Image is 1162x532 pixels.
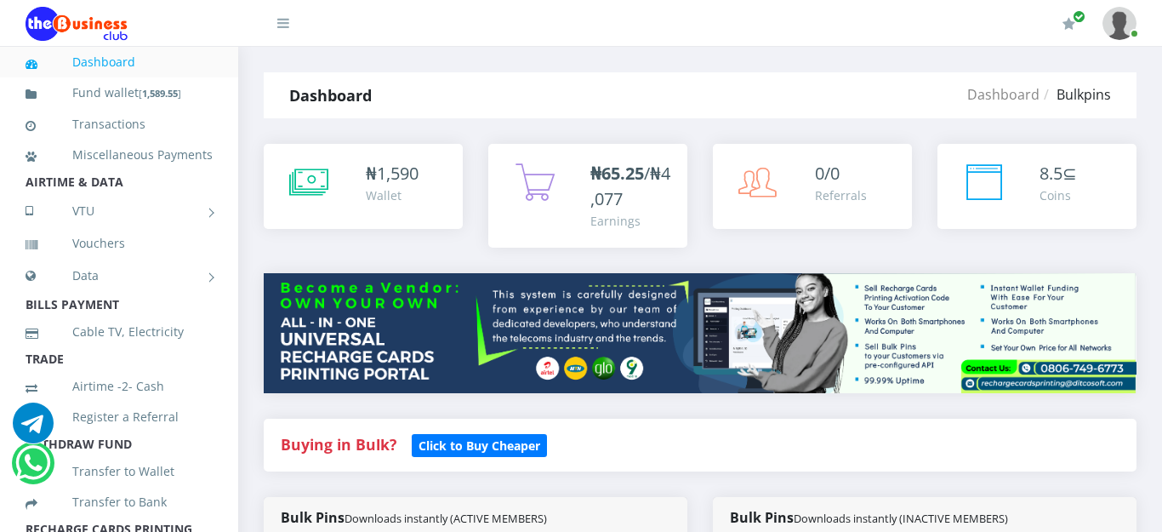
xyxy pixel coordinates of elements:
li: Bulkpins [1040,84,1111,105]
div: Coins [1040,186,1077,204]
span: 8.5 [1040,162,1062,185]
div: Earnings [590,212,670,230]
small: Downloads instantly (INACTIVE MEMBERS) [794,511,1008,526]
a: Dashboard [967,85,1040,104]
a: Chat for support [15,455,50,483]
i: Renew/Upgrade Subscription [1062,17,1075,31]
div: ₦ [366,161,419,186]
a: Fund wallet[1,589.55] [26,73,213,113]
img: User [1102,7,1136,40]
b: ₦65.25 [590,162,644,185]
div: Referrals [815,186,867,204]
a: Register a Referral [26,398,213,437]
a: Data [26,255,213,297]
strong: Dashboard [289,85,372,106]
span: 1,590 [377,162,419,185]
a: Airtime -2- Cash [26,367,213,406]
span: Renew/Upgrade Subscription [1073,10,1085,23]
a: ₦1,590 Wallet [264,144,463,229]
div: Wallet [366,186,419,204]
a: Dashboard [26,43,213,82]
img: multitenant_rcp.png [264,273,1136,393]
span: 0/0 [815,162,840,185]
div: ⊆ [1040,161,1077,186]
a: Chat for support [13,415,54,443]
small: Downloads instantly (ACTIVE MEMBERS) [345,511,547,526]
b: 1,589.55 [142,87,178,100]
a: ₦65.25/₦4,077 Earnings [488,144,687,248]
a: Cable TV, Electricity [26,312,213,352]
a: Click to Buy Cheaper [412,434,547,455]
a: VTU [26,190,213,232]
small: [ ] [139,87,181,100]
strong: Bulk Pins [281,508,547,527]
a: 0/0 Referrals [713,144,912,229]
b: Click to Buy Cheaper [419,438,540,454]
a: Vouchers [26,224,213,263]
a: Transfer to Bank [26,483,213,522]
span: /₦4,077 [590,162,670,210]
strong: Bulk Pins [730,508,1008,527]
strong: Buying in Bulk? [281,434,396,455]
img: Logo [26,7,128,41]
a: Transfer to Wallet [26,452,213,491]
a: Transactions [26,105,213,144]
a: Miscellaneous Payments [26,135,213,174]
